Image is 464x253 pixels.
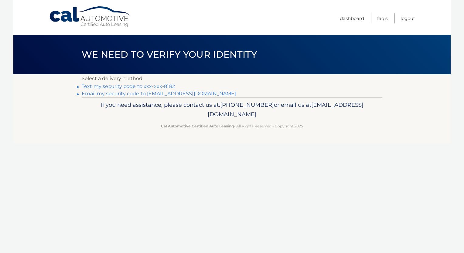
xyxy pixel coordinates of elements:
[82,74,382,83] p: Select a delivery method:
[82,49,257,60] span: We need to verify your identity
[49,6,131,28] a: Cal Automotive
[86,100,378,120] p: If you need assistance, please contact us at: or email us at
[86,123,378,129] p: - All Rights Reserved - Copyright 2025
[377,13,387,23] a: FAQ's
[340,13,364,23] a: Dashboard
[82,83,175,89] a: Text my security code to xxx-xxx-8182
[220,101,274,108] span: [PHONE_NUMBER]
[161,124,234,128] strong: Cal Automotive Certified Auto Leasing
[401,13,415,23] a: Logout
[82,91,236,96] a: Email my security code to [EMAIL_ADDRESS][DOMAIN_NAME]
